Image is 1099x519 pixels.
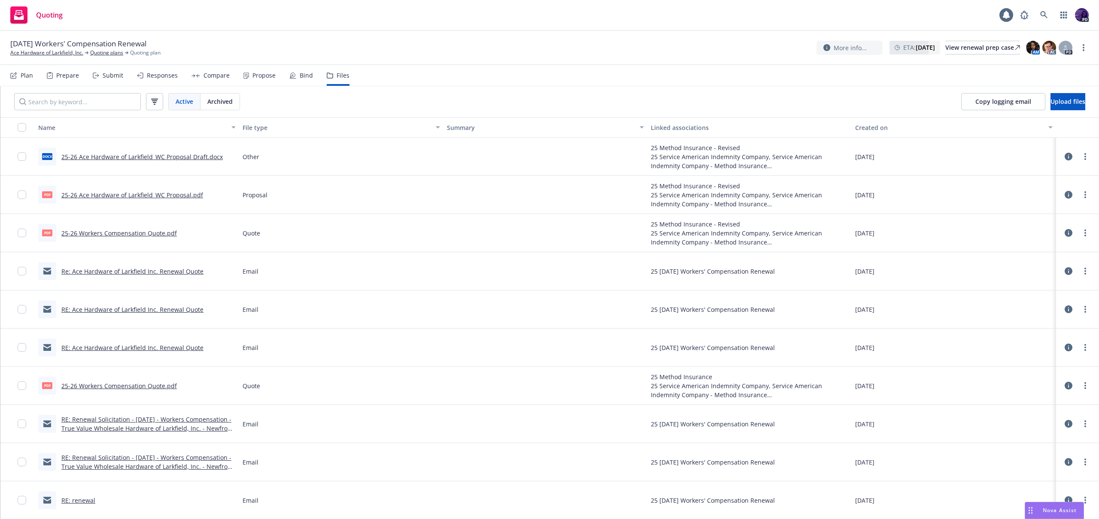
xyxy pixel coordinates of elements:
div: 25 [DATE] Workers' Compensation Renewal [651,305,775,314]
a: Quoting [7,3,66,27]
span: Active [176,97,193,106]
span: pdf [42,229,52,236]
span: [DATE] [855,229,874,238]
a: 25-26 Workers Compensation Quote.pdf [61,382,177,390]
span: [DATE] [855,419,874,428]
div: 25 [DATE] Workers' Compensation Renewal [651,343,775,352]
input: Search by keyword... [14,93,141,110]
a: View renewal prep case [945,41,1020,54]
span: Archived [207,97,233,106]
div: Propose [252,72,276,79]
span: docx [42,153,52,160]
div: 25 Method Insurance - Revised [651,220,848,229]
div: Files [337,72,349,79]
a: RE: Renewal Solicitation - [DATE] - Workers Compensation - True Value Wholesale Hardware of Larkf... [61,453,234,480]
div: Linked associations [651,123,848,132]
span: Quote [243,229,260,238]
div: 25 Method Insurance - Revised [651,181,848,190]
a: more [1080,342,1090,353]
a: more [1080,457,1090,467]
img: photo [1026,41,1040,54]
input: Toggle Row Selected [18,381,26,390]
a: more [1080,380,1090,391]
button: Created on [852,117,1056,138]
input: Toggle Row Selected [18,152,26,161]
a: more [1078,42,1089,53]
div: View renewal prep case [945,41,1020,54]
button: More info... [817,41,883,55]
span: [DATE] [855,152,874,161]
span: [DATE] [855,267,874,276]
input: Toggle Row Selected [18,267,26,275]
div: File type [243,123,431,132]
span: [DATE] [855,458,874,467]
strong: [DATE] [916,43,935,51]
div: Drag to move [1025,502,1036,519]
button: Linked associations [647,117,852,138]
span: Email [243,419,258,428]
span: [DATE] Workers' Compensation Renewal [10,39,146,49]
a: RE: Ace Hardware of Larkfield Inc. Renewal Quote [61,344,203,352]
button: Upload files [1050,93,1085,110]
button: Summary [443,117,648,138]
span: Quoting plan [130,49,161,57]
input: Toggle Row Selected [18,458,26,466]
span: More info... [834,43,867,52]
span: [DATE] [855,305,874,314]
div: 25 Method Insurance [651,372,848,381]
input: Select all [18,123,26,132]
a: Report a Bug [1016,6,1033,24]
div: Name [38,123,226,132]
span: pdf [42,382,52,389]
a: RE: Renewal Solicitation - [DATE] - Workers Compensation - True Value Wholesale Hardware of Larkf... [61,415,234,441]
div: 25 [DATE] Workers' Compensation Renewal [651,496,775,505]
span: ETA : [903,43,935,52]
img: photo [1042,41,1056,54]
div: 25 Service American Indemnity Company, Service American Indemnity Company - Method Insurance [651,229,848,247]
span: Nova Assist [1043,507,1077,514]
div: Responses [147,72,178,79]
span: Copy logging email [975,97,1031,106]
a: Switch app [1055,6,1072,24]
span: Proposal [243,190,267,199]
button: Copy logging email [961,93,1045,110]
button: File type [239,117,443,138]
div: Bind [300,72,313,79]
span: Email [243,343,258,352]
a: Ace Hardware of Larkfield, Inc. [10,49,83,57]
span: Quoting [36,12,63,18]
div: 25 [DATE] Workers' Compensation Renewal [651,267,775,276]
input: Toggle Row Selected [18,419,26,428]
div: 25 Service American Indemnity Company, Service American Indemnity Company - Method Insurance [651,152,848,170]
a: Quoting plans [90,49,123,57]
div: Compare [203,72,230,79]
span: Email [243,458,258,467]
div: Plan [21,72,33,79]
span: Email [243,305,258,314]
div: Submit [103,72,123,79]
span: Email [243,496,258,505]
span: Other [243,152,259,161]
a: more [1080,495,1090,505]
span: Upload files [1050,97,1085,106]
a: 25-26 Workers Compensation Quote.pdf [61,229,177,237]
div: 25 [DATE] Workers' Compensation Renewal [651,458,775,467]
span: [DATE] [855,190,874,199]
input: Toggle Row Selected [18,305,26,314]
button: Nova Assist [1025,502,1084,519]
a: Search [1035,6,1053,24]
a: 25-26 Ace Hardware of Larkfield_WC Proposal.pdf [61,191,203,199]
a: more [1080,304,1090,314]
span: [DATE] [855,343,874,352]
a: more [1080,190,1090,200]
div: Summary [447,123,635,132]
div: 25 Service American Indemnity Company, Service American Indemnity Company - Method Insurance [651,381,848,399]
input: Toggle Row Selected [18,190,26,199]
a: RE: Ace Hardware of Larkfield Inc. Renewal Quote [61,305,203,314]
div: Created on [855,123,1043,132]
div: 25 Service American Indemnity Company, Service American Indemnity Company - Method Insurance [651,190,848,208]
img: photo [1075,8,1089,22]
div: Prepare [56,72,79,79]
span: Email [243,267,258,276]
div: 25 [DATE] Workers' Compensation Renewal [651,419,775,428]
